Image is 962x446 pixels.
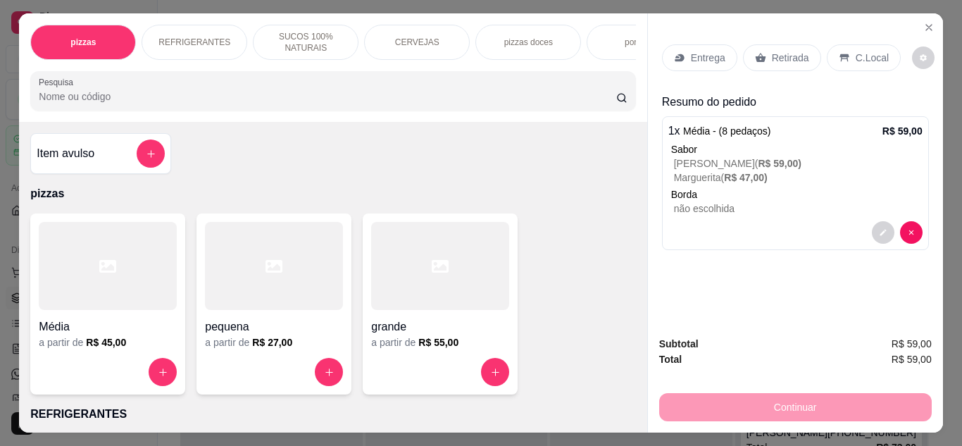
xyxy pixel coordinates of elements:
p: Entrega [691,51,725,65]
h4: Item avulso [37,145,94,162]
p: pizzas doces [504,37,553,48]
p: C.Local [856,51,889,65]
span: R$ 59,00 [892,336,932,352]
span: R$ 59,00 [892,352,932,367]
input: Pesquisa [39,89,616,104]
strong: Total [659,354,682,365]
strong: Subtotal [659,338,699,349]
h6: R$ 55,00 [418,335,458,349]
button: increase-product-quantity [315,358,343,386]
span: R$ 47,00 ) [724,172,768,183]
div: a partir de [371,335,509,349]
p: Retirada [772,51,809,65]
p: REFRIGERANTES [158,37,230,48]
h4: pequena [205,318,343,335]
button: decrease-product-quantity [900,221,923,244]
p: pizzas [70,37,96,48]
p: CERVEJAS [395,37,439,48]
p: Marguerita ( [674,171,923,185]
div: Sabor [671,142,923,156]
span: Média - (8 pedaços) [683,125,771,137]
p: porções [625,37,655,48]
button: decrease-product-quantity [912,47,935,69]
button: increase-product-quantity [149,358,177,386]
div: a partir de [39,335,177,349]
p: R$ 59,00 [882,124,923,138]
p: REFRIGERANTES [30,406,635,423]
p: pizzas [30,185,635,202]
button: Close [918,16,940,39]
button: decrease-product-quantity [872,221,894,244]
h4: grande [371,318,509,335]
h6: R$ 45,00 [86,335,126,349]
h6: R$ 27,00 [252,335,292,349]
div: a partir de [205,335,343,349]
p: [PERSON_NAME] ( [674,156,923,171]
button: add-separate-item [137,140,165,168]
label: Pesquisa [39,76,78,88]
p: SUCOS 100% NATURAIS [265,31,346,54]
span: R$ 59,00 ) [758,158,801,169]
p: Resumo do pedido [662,94,929,111]
p: Borda [671,187,923,202]
p: 1 x [668,123,771,140]
h4: Média [39,318,177,335]
p: não escolhida [674,202,923,216]
button: increase-product-quantity [481,358,509,386]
